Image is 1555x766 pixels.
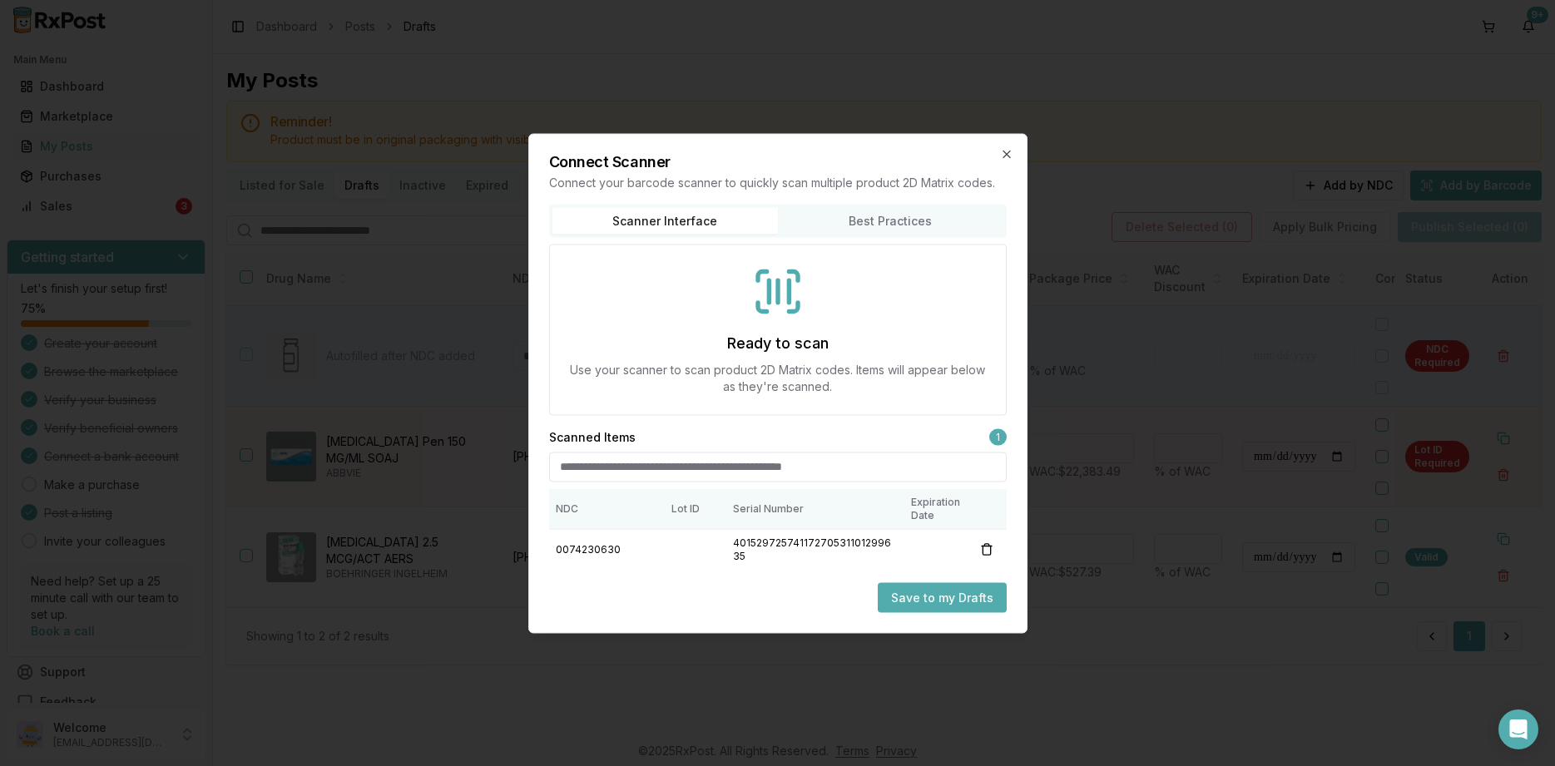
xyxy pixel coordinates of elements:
[549,488,665,529] th: NDC
[727,331,829,354] h3: Ready to scan
[549,174,1007,190] p: Connect your barcode scanner to quickly scan multiple product 2D Matrix codes.
[989,428,1007,445] span: 1
[665,488,726,529] th: Lot ID
[904,488,967,529] th: Expiration Date
[726,488,904,529] th: Serial Number
[570,361,986,394] p: Use your scanner to scan product 2D Matrix codes. Items will appear below as they're scanned.
[878,582,1007,612] button: Save to my Drafts
[549,529,665,570] td: 0074230630
[549,428,636,445] h3: Scanned Items
[552,207,778,234] button: Scanner Interface
[778,207,1003,234] button: Best Practices
[726,529,904,570] td: 40152972574117270531101299635
[549,154,1007,169] h2: Connect Scanner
